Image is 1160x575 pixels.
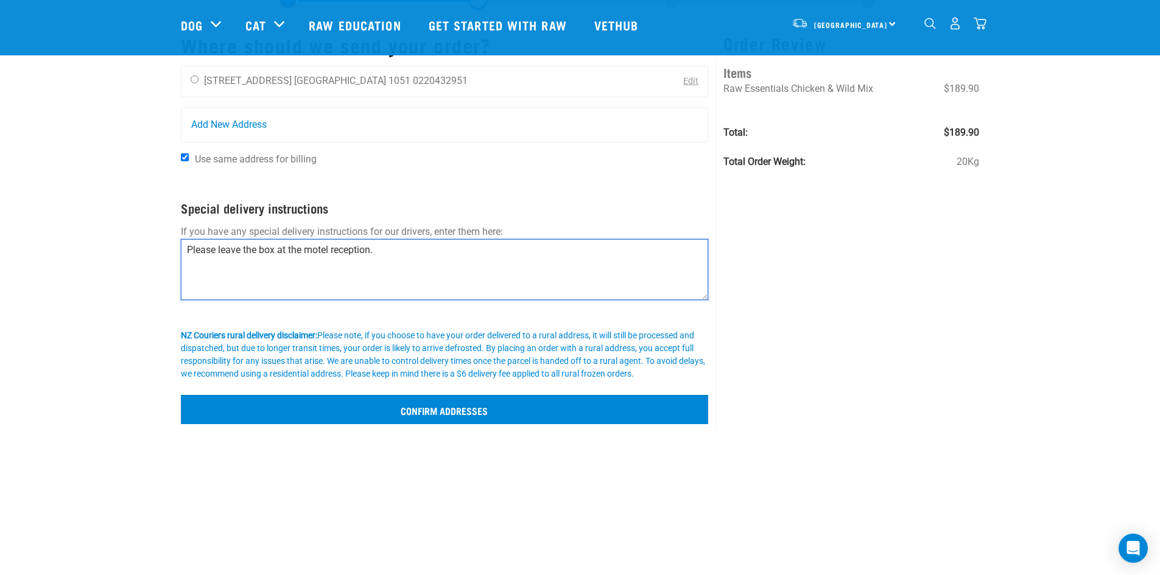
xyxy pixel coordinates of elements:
[723,127,748,138] strong: Total:
[245,16,266,34] a: Cat
[582,1,654,49] a: Vethub
[974,17,986,30] img: home-icon@2x.png
[181,201,709,215] h4: Special delivery instructions
[944,82,979,96] span: $189.90
[297,1,416,49] a: Raw Education
[944,125,979,140] span: $189.90
[723,83,873,94] span: Raw Essentials Chicken & Wild Mix
[195,153,317,165] span: Use same address for billing
[191,117,267,132] span: Add New Address
[181,108,708,142] a: Add New Address
[723,156,806,167] strong: Total Order Weight:
[924,18,936,29] img: home-icon-1@2x.png
[294,75,410,86] li: [GEOGRAPHIC_DATA] 1051
[181,330,317,340] b: NZ Couriers rural delivery disclaimer:
[181,329,709,380] div: Please note, if you choose to have your order delivered to a rural address, it will still be proc...
[949,17,961,30] img: user.png
[413,75,468,86] li: 0220432951
[792,18,808,29] img: van-moving.png
[417,1,582,49] a: Get started with Raw
[683,76,698,86] a: Edit
[1119,534,1148,563] div: Open Intercom Messenger
[181,16,203,34] a: Dog
[181,225,709,239] p: If you have any special delivery instructions for our drivers, enter them here:
[181,395,709,424] input: Confirm addresses
[181,153,189,161] input: Use same address for billing
[723,63,979,82] h4: Items
[957,155,979,169] span: 20Kg
[204,75,292,86] li: [STREET_ADDRESS]
[814,23,888,27] span: [GEOGRAPHIC_DATA]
